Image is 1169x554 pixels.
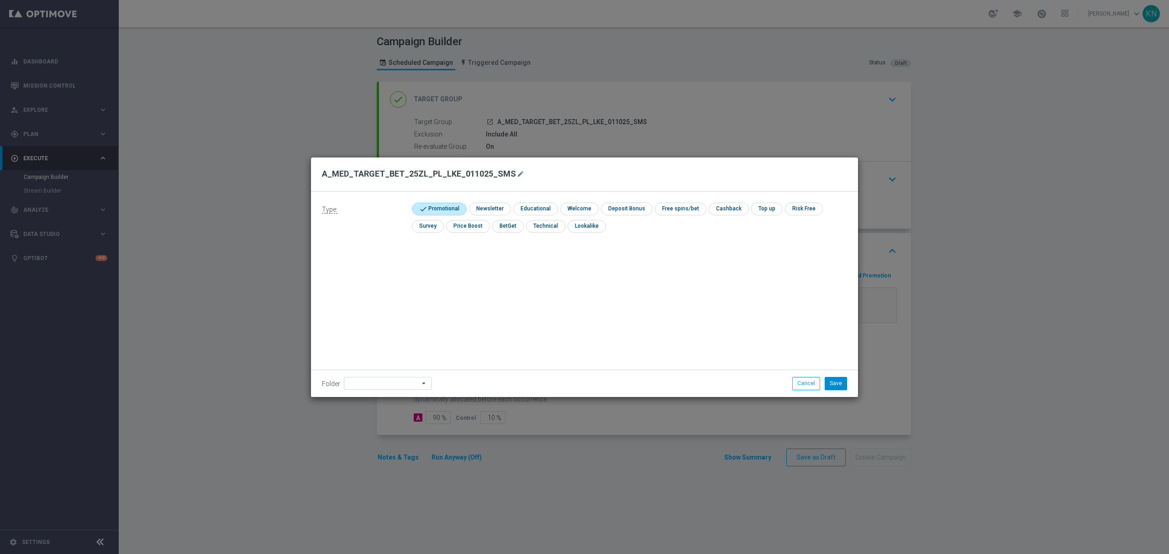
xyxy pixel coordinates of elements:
[420,377,429,389] i: arrow_drop_down
[516,168,527,179] button: mode_edit
[792,377,820,390] button: Cancel
[322,380,340,388] label: Folder
[517,170,524,178] i: mode_edit
[825,377,847,390] button: Save
[322,168,516,179] h2: A_MED_TARGET_BET_25ZL_PL_LKE_011025_SMS
[322,206,337,214] span: Type:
